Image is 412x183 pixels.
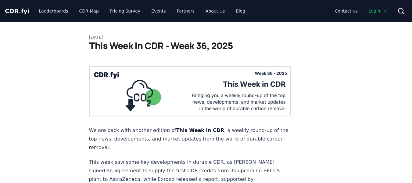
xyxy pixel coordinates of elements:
p: [DATE] [89,34,323,40]
a: Leaderboards [34,5,73,16]
span: CDR fyi [5,7,29,15]
a: Blog [231,5,250,16]
p: We are back with another edition of , a weekly round-up of the top news, developments, and market... [89,126,291,152]
nav: Main [34,5,250,16]
a: CDR Map [74,5,104,16]
span: . [19,7,21,15]
h1: This Week in CDR - Week 36, 2025 [89,40,323,51]
a: CDR.fyi [5,7,29,15]
a: Log in [364,5,392,16]
a: Pricing Survey [105,5,145,16]
a: About Us [201,5,230,16]
a: Events [146,5,170,16]
img: blog post image [89,66,291,116]
strong: This Week in CDR [176,127,224,133]
a: Contact us [330,5,363,16]
a: Partners [172,5,199,16]
span: Log in [369,8,388,14]
nav: Main [330,5,392,16]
